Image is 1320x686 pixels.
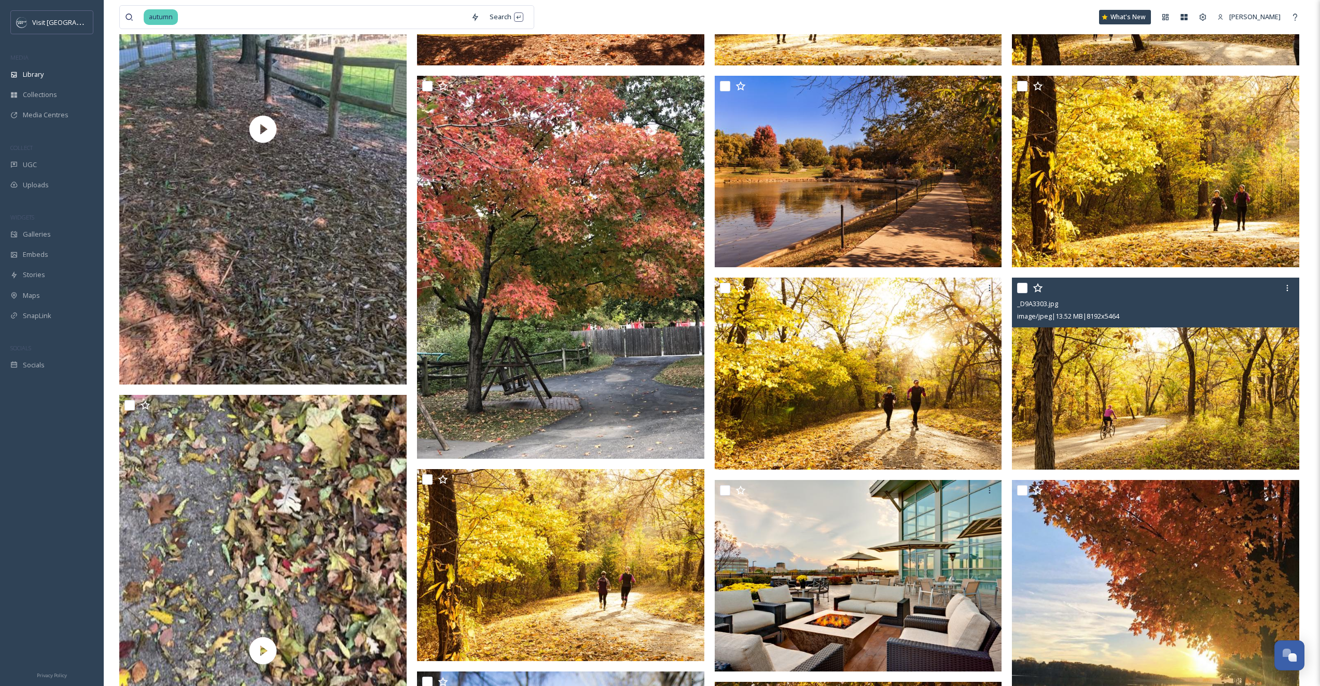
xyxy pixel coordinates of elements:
[23,291,40,300] span: Maps
[1012,278,1299,470] img: _D9A3303.jpg
[10,53,29,61] span: MEDIA
[10,144,33,152] span: COLLECT
[1212,7,1286,27] a: [PERSON_NAME]
[23,110,68,120] span: Media Centres
[417,469,704,661] img: _D9A3216.jpg
[23,90,57,100] span: Collections
[1017,311,1119,321] span: image/jpeg | 13.52 MB | 8192 x 5464
[10,213,34,221] span: WIDGETS
[37,672,67,679] span: Privacy Policy
[23,70,44,79] span: Library
[1274,640,1304,670] button: Open Chat
[23,160,37,170] span: UGC
[32,17,113,27] span: Visit [GEOGRAPHIC_DATA]
[23,360,45,370] span: Socials
[1012,76,1299,268] img: _D9A3190.jpg
[17,17,27,28] img: c3es6xdrejuflcaqpovn.png
[1017,299,1058,308] span: _D9A3303.jpg
[37,668,67,681] a: Privacy Policy
[23,180,49,190] span: Uploads
[10,344,31,352] span: SOCIALS
[23,250,48,259] span: Embeds
[417,76,704,459] img: 56DEA728-5EDB-4902-B292-0652FF957AD7.jpeg
[715,76,1002,268] img: _D9A3518.jpg
[23,229,51,239] span: Galleries
[23,270,45,280] span: Stories
[23,311,51,321] span: SnapLink
[715,480,1002,672] img: 1906 Patio (hi-res).tif
[1229,12,1281,21] span: [PERSON_NAME]
[1099,10,1151,24] a: What's New
[144,9,178,24] span: autumn
[715,278,1002,470] img: _D9A3123.jpg
[484,7,529,27] div: Search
